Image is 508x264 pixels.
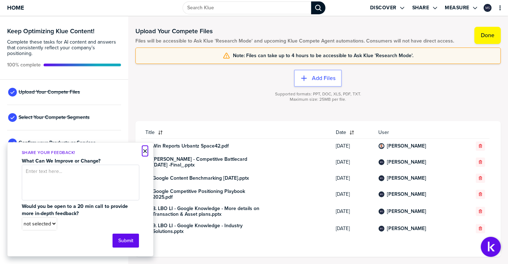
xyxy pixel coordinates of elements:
a: Google Competitive Positioning Playbook 2025.pdf [153,189,260,200]
img: 5d4db0085ffa0daa00f06a3fc5abb92c-sml.png [484,5,491,11]
div: Marta Sobieraj [484,4,492,12]
div: Marta Sobieraj [379,175,384,181]
a: Edit Profile [483,3,492,13]
span: [DATE] [336,159,370,165]
span: Complete these tasks for AI content and answers that consistently reflect your company’s position... [7,39,121,56]
img: 5d4db0085ffa0daa00f06a3fc5abb92c-sml.png [379,209,384,214]
button: Submit [113,234,139,248]
img: 5d4db0085ffa0daa00f06a3fc5abb92c-sml.png [379,192,384,196]
a: Google Content Benchmarking [DATE].pptx [153,175,249,181]
a: 9. LBO LI - Google Knowledge - Industry Solutions.pptx [153,223,260,234]
a: [PERSON_NAME] [387,175,427,181]
label: Share [412,5,429,11]
a: 8. LBO LI - Google Knowledge - More details on Transaction & Asset plans.pptx [153,206,260,217]
input: Search Klue [183,1,311,14]
span: Date [336,130,346,135]
button: Close [143,147,148,155]
div: Shad Stalians [379,143,384,149]
span: Select Your Compete Segments [19,115,90,120]
label: Discover [370,5,397,11]
span: Title [145,130,155,135]
div: Marta Sobieraj [379,191,384,197]
span: Supported formats: PPT, DOC, XLS, PDF, TXT. [275,91,361,97]
a: [PERSON_NAME] - Competitive Battlecard [DATE] -Final_.pptx [153,156,260,168]
span: Upload Your Compete Files [19,89,80,95]
div: Marta Sobieraj [379,159,384,165]
span: Note: Files can take up to 4 hours to be accessible to Ask Klue 'Research Mode'. [233,53,413,59]
span: [DATE] [336,209,370,214]
img: 5d4db0085ffa0daa00f06a3fc5abb92c-sml.png [379,226,384,231]
span: [DATE] [336,191,370,197]
span: Active [7,62,41,68]
a: [PERSON_NAME] [387,209,427,214]
a: [PERSON_NAME] [387,143,427,149]
strong: Would you be open to a 20 min call to provide more in-depth feedback? [22,203,129,217]
h1: Upload Your Compete Files [135,27,454,35]
a: [PERSON_NAME] [387,159,427,165]
img: 0c93e418d5a9281a5e11b0f96c2129aa-sml.png [379,144,384,148]
img: 5d4db0085ffa0daa00f06a3fc5abb92c-sml.png [379,176,384,180]
a: Win Reports Urbantz Space42.pdf [153,143,229,149]
label: Measure [445,5,470,11]
span: User [379,130,458,135]
span: Maximum size: 25MB per file. [290,97,346,102]
span: Home [7,5,24,11]
span: [DATE] [336,143,370,149]
strong: What Can We Improve or Change? [22,157,100,165]
a: [PERSON_NAME] [387,226,427,231]
div: Search Klue [311,1,325,14]
img: 5d4db0085ffa0daa00f06a3fc5abb92c-sml.png [379,160,384,164]
h3: Keep Optimizing Klue Content! [7,28,121,34]
label: Add Files [312,75,335,82]
span: Confirm your Products or Services [19,140,96,146]
button: Open Support Center [481,237,501,257]
span: [DATE] [336,226,370,231]
div: Marta Sobieraj [379,226,384,231]
p: Share Your Feedback! [22,150,139,156]
span: Files will be accessible to Ask Klue 'Research Mode' and upcoming Klue Compete Agent automations.... [135,38,454,44]
a: [PERSON_NAME] [387,191,427,197]
span: [DATE] [336,175,370,181]
div: Marta Sobieraj [379,209,384,214]
label: Done [481,32,494,39]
